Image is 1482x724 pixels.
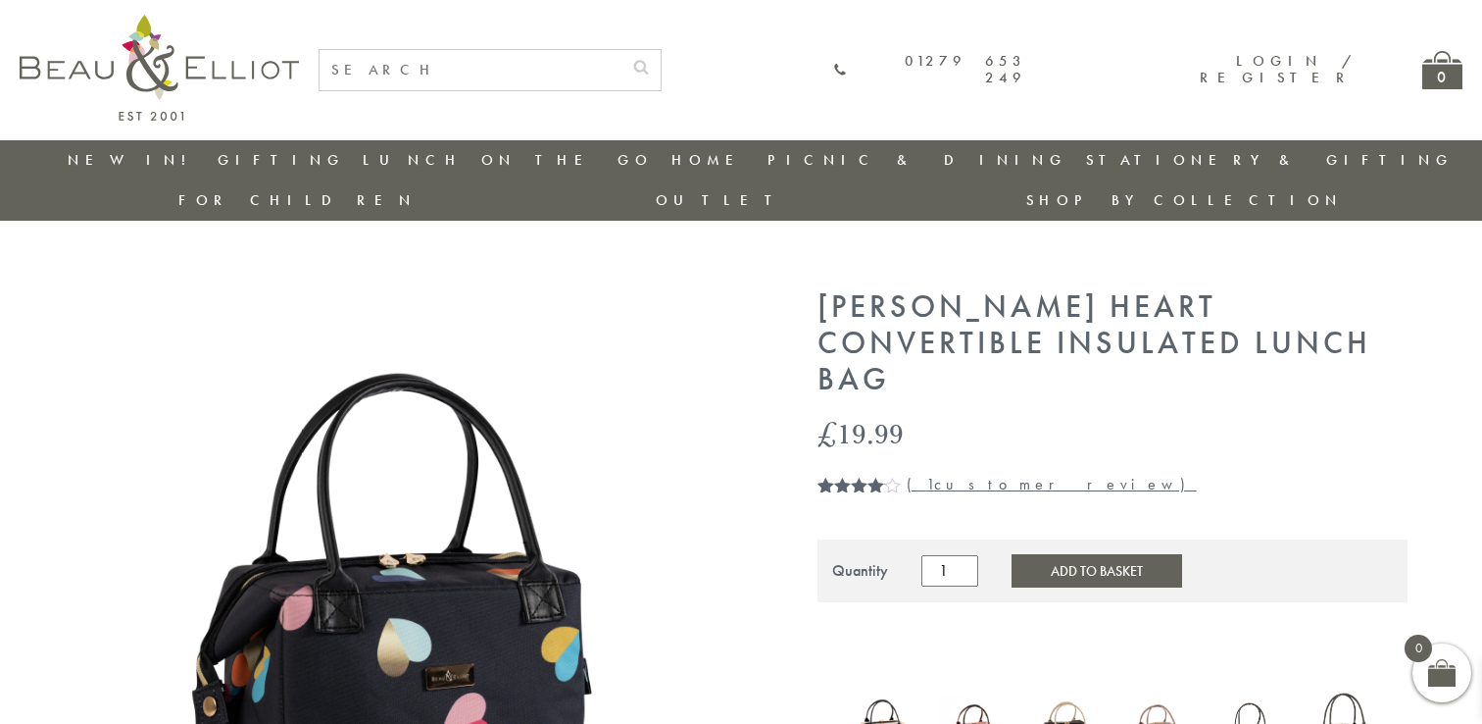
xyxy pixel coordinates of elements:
h1: [PERSON_NAME] Heart Convertible Insulated Lunch Bag [817,289,1408,397]
a: Gifting [218,150,345,170]
div: Rated 4.00 out of 5 [817,477,902,492]
bdi: 19.99 [817,413,904,453]
a: (1customer review) [907,474,1197,494]
iframe: Secure express checkout frame [814,614,1411,661]
a: Lunch On The Go [363,150,653,170]
a: Login / Register [1200,51,1354,87]
div: Quantity [832,562,888,580]
a: 01279 653 249 [833,53,1026,87]
a: 0 [1422,51,1462,89]
span: £ [817,413,837,453]
span: 1 [817,477,825,516]
a: Home [671,150,750,170]
a: Stationery & Gifting [1086,150,1454,170]
img: logo [20,15,299,121]
span: 0 [1405,635,1432,662]
input: SEARCH [320,50,621,90]
span: 1 [926,474,934,494]
a: Picnic & Dining [767,150,1067,170]
a: New in! [68,150,199,170]
button: Add to Basket [1012,554,1182,588]
span: Rated out of 5 based on customer rating [817,477,885,595]
a: Outlet [656,190,786,210]
a: For Children [178,190,417,210]
input: Product quantity [921,555,978,587]
a: Shop by collection [1026,190,1343,210]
